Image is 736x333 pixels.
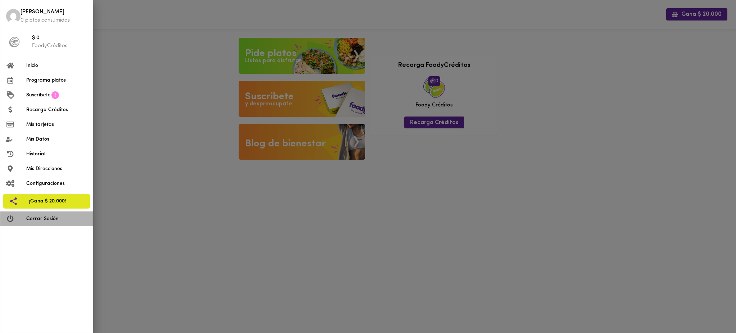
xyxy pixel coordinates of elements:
[26,121,87,128] span: Mis tarjetas
[26,150,87,158] span: Historial
[29,197,84,205] span: ¡Gana $ 20.000!
[694,291,729,326] iframe: Messagebird Livechat Widget
[26,77,87,84] span: Programa platos
[26,106,87,114] span: Recarga Créditos
[26,136,87,143] span: Mis Datos
[26,180,87,187] span: Configuraciones
[26,165,87,173] span: Mis Direcciones
[9,37,20,47] img: foody-creditos-black.png
[26,91,51,99] span: Suscríbete
[26,62,87,69] span: Inicio
[20,8,87,17] span: [PERSON_NAME]
[32,34,87,42] span: $ 0
[26,215,87,223] span: Cerrar Sesión
[20,17,87,24] p: 0 platos consumidos
[32,42,87,50] p: FoodyCréditos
